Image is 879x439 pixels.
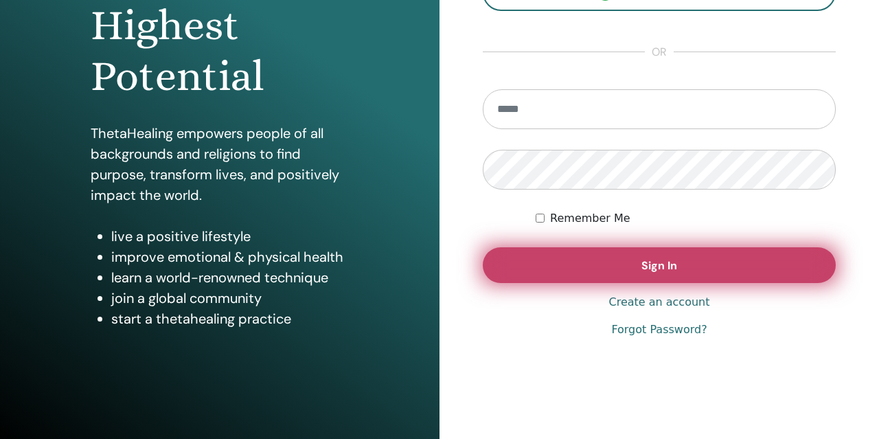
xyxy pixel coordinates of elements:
li: learn a world-renowned technique [111,267,350,288]
label: Remember Me [550,210,630,227]
li: live a positive lifestyle [111,226,350,247]
a: Create an account [608,294,709,311]
li: improve emotional & physical health [111,247,350,267]
span: Sign In [641,258,677,273]
p: ThetaHealing empowers people of all backgrounds and religions to find purpose, transform lives, a... [91,123,350,205]
li: start a thetahealing practice [111,308,350,329]
a: Forgot Password? [611,322,707,338]
li: join a global community [111,288,350,308]
button: Sign In [483,247,836,283]
div: Keep me authenticated indefinitely or until I manually logout [536,210,836,227]
span: or [645,44,674,60]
